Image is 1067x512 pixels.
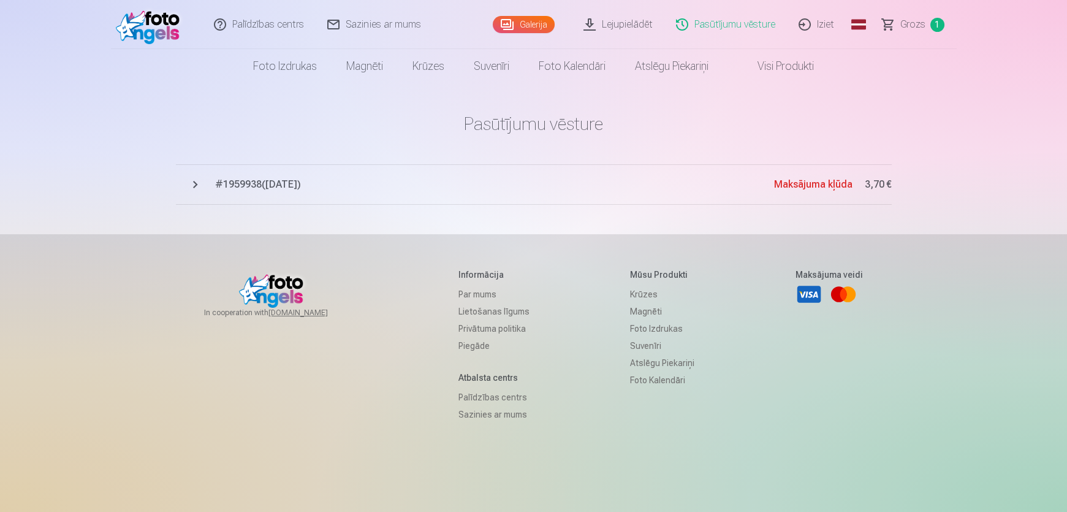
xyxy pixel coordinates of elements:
a: Krūzes [630,286,694,303]
a: [DOMAIN_NAME] [268,308,357,318]
a: Piegāde [458,337,530,354]
span: 3,70 € [865,177,892,192]
a: Krūzes [398,49,459,83]
a: Foto kalendāri [630,372,694,389]
button: #1959938([DATE])Maksājuma kļūda3,70 € [176,164,892,205]
a: Magnēti [332,49,398,83]
h1: Pasūtījumu vēsture [176,113,892,135]
a: Sazinies ar mums [458,406,530,423]
a: Mastercard [830,281,857,308]
span: In cooperation with [204,308,357,318]
a: Privātuma politika [458,320,530,337]
h5: Mūsu produkti [630,269,694,281]
a: Galerija [493,16,555,33]
span: Maksājuma kļūda [774,178,852,190]
a: Par mums [458,286,530,303]
a: Suvenīri [630,337,694,354]
a: Lietošanas līgums [458,303,530,320]
h5: Informācija [458,269,530,281]
a: Suvenīri [459,49,524,83]
a: Visa [796,281,822,308]
span: # 1959938 ( [DATE] ) [215,177,774,192]
h5: Maksājuma veidi [796,269,863,281]
h5: Atbalsta centrs [458,372,530,384]
a: Foto kalendāri [524,49,620,83]
span: Grozs [900,17,925,32]
a: Atslēgu piekariņi [620,49,723,83]
span: 1 [930,18,944,32]
a: Magnēti [630,303,694,320]
a: Foto izdrukas [238,49,332,83]
a: Foto izdrukas [630,320,694,337]
a: Atslēgu piekariņi [630,354,694,372]
a: Palīdzības centrs [458,389,530,406]
a: Visi produkti [723,49,829,83]
img: /fa3 [116,5,186,44]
